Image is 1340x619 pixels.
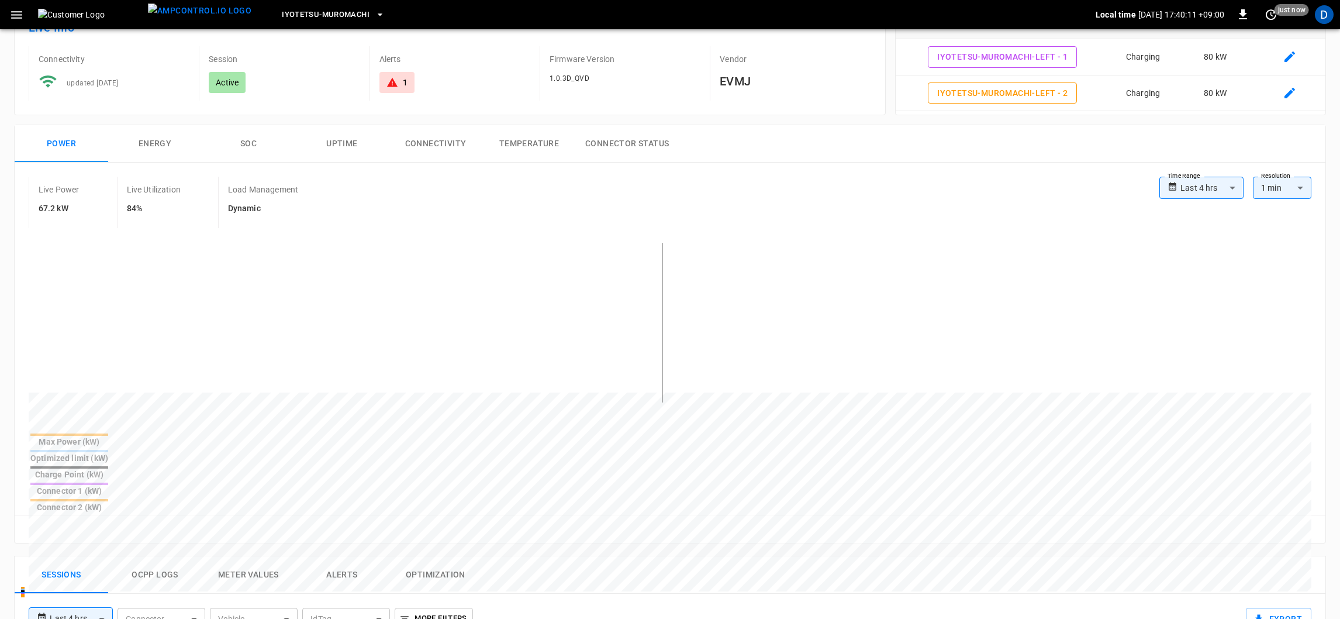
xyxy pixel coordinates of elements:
span: updated [DATE] [67,79,119,87]
div: 1 min [1253,177,1311,199]
img: ampcontrol.io logo [148,4,251,18]
button: Uptime [295,125,389,163]
button: Sessions [15,556,108,594]
button: IYOTETSU-MUROMACHI-LEFT - 1 [928,46,1077,68]
h6: EVMJ [720,72,871,91]
div: profile-icon [1315,5,1334,24]
p: Load Management [228,184,298,195]
p: Local time [1096,9,1136,20]
p: Live Utilization [127,184,181,195]
label: Time Range [1168,171,1200,181]
td: Charging [1110,39,1177,75]
button: Connectivity [389,125,482,163]
p: Session [209,53,360,65]
span: just now [1275,4,1309,16]
span: 1.0.3D_QVD [550,74,589,82]
button: Ocpp logs [108,556,202,594]
p: Live Power [39,184,80,195]
button: Energy [108,125,202,163]
p: [DATE] 17:40:11 +09:00 [1138,9,1224,20]
p: Alerts [379,53,530,65]
table: connector table [896,4,1325,111]
td: Charging [1110,75,1177,112]
h6: 84% [127,202,181,215]
div: 1 [403,77,407,88]
label: Resolution [1261,171,1290,181]
h6: 67.2 kW [39,202,80,215]
button: Meter Values [202,556,295,594]
button: SOC [202,125,295,163]
p: Vendor [720,53,871,65]
p: Active [216,77,239,88]
button: Temperature [482,125,576,163]
button: Optimization [389,556,482,594]
td: 80 kW [1177,39,1254,75]
h6: Dynamic [228,202,298,215]
button: Connector Status [576,125,678,163]
span: Iyotetsu-Muromachi [282,8,369,22]
button: Iyotetsu-Muromachi [277,4,389,26]
button: set refresh interval [1262,5,1280,24]
button: Alerts [295,556,389,594]
div: Last 4 hrs [1180,177,1244,199]
button: Power [15,125,108,163]
img: Customer Logo [38,9,143,20]
p: Firmware Version [550,53,700,65]
button: IYOTETSU-MUROMACHI-LEFT - 2 [928,82,1077,104]
td: 80 kW [1177,75,1254,112]
p: Connectivity [39,53,189,65]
